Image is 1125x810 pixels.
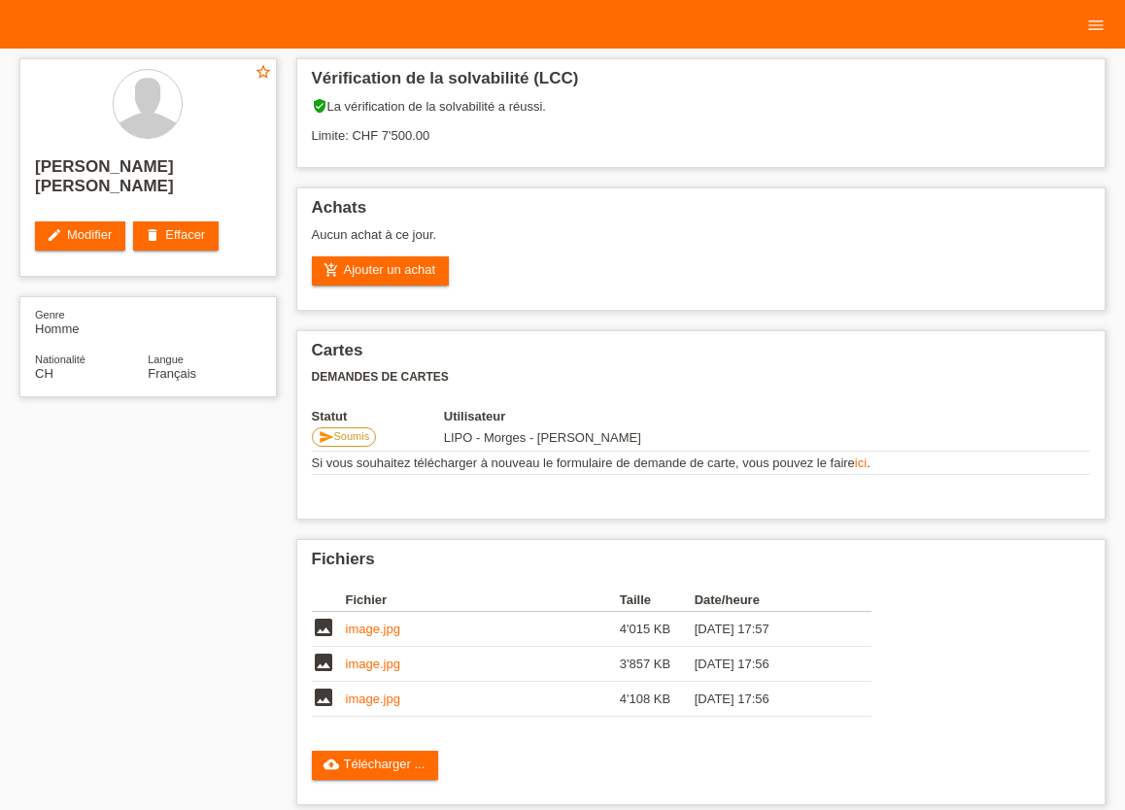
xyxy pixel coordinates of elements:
th: Date/heure [695,589,844,612]
td: [DATE] 17:56 [695,682,844,717]
a: image.jpg [346,692,400,706]
td: 3'857 KB [620,647,695,682]
i: cloud_upload [324,757,339,772]
th: Utilisateur [444,409,756,423]
h2: Cartes [312,341,1091,370]
td: 4'015 KB [620,612,695,647]
h2: [PERSON_NAME] [PERSON_NAME] [35,157,261,206]
i: image [312,686,335,709]
span: Genre [35,309,65,321]
i: menu [1086,16,1106,35]
td: Si vous souhaitez télécharger à nouveau le formulaire de demande de carte, vous pouvez le faire . [312,452,1091,475]
span: Français [148,366,196,381]
i: star_border [255,63,272,81]
a: editModifier [35,221,125,251]
h2: Fichiers [312,550,1091,579]
td: [DATE] 17:56 [695,647,844,682]
span: Suisse [35,366,53,381]
a: star_border [255,63,272,84]
div: Homme [35,307,148,336]
a: deleteEffacer [133,221,219,251]
a: menu [1076,18,1115,30]
i: image [312,616,335,639]
th: Taille [620,589,695,612]
th: Fichier [346,589,620,612]
i: image [312,651,335,674]
div: Aucun achat à ce jour. [312,227,1091,256]
i: delete [145,227,160,243]
a: image.jpg [346,657,400,671]
h2: Achats [312,198,1091,227]
a: image.jpg [346,622,400,636]
i: verified_user [312,98,327,114]
a: ici [855,456,867,470]
th: Statut [312,409,444,423]
span: Nationalité [35,354,85,365]
a: cloud_uploadTélécharger ... [312,751,439,780]
h2: Vérification de la solvabilité (LCC) [312,69,1091,98]
i: edit [47,227,62,243]
i: send [319,429,334,445]
a: add_shopping_cartAjouter un achat [312,256,450,286]
td: 4'108 KB [620,682,695,717]
h3: Demandes de cartes [312,370,1091,385]
i: add_shopping_cart [324,262,339,278]
td: [DATE] 17:57 [695,612,844,647]
span: Soumis [334,430,370,442]
div: La vérification de la solvabilité a réussi. Limite: CHF 7'500.00 [312,98,1091,157]
span: Langue [148,354,184,365]
span: 15.08.2025 [444,430,641,445]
